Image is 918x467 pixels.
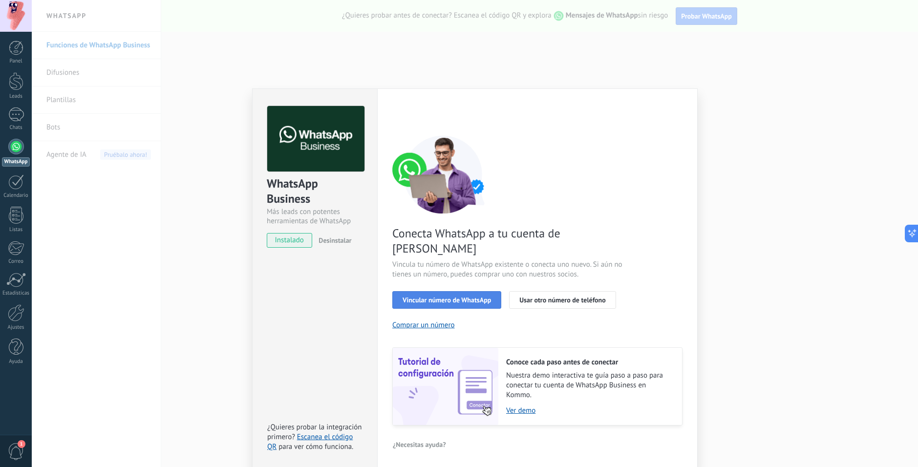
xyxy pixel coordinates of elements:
[392,437,447,452] button: ¿Necesitas ayuda?
[509,291,616,309] button: Usar otro número de teléfono
[267,176,363,207] div: WhatsApp Business
[392,291,501,309] button: Vincular número de WhatsApp
[2,192,30,199] div: Calendario
[2,125,30,131] div: Chats
[392,135,495,213] img: connect number
[403,297,491,303] span: Vincular número de WhatsApp
[319,236,351,245] span: Desinstalar
[267,233,312,248] span: instalado
[267,207,363,226] div: Más leads con potentes herramientas de WhatsApp
[392,320,455,330] button: Comprar un número
[278,442,353,451] span: para ver cómo funciona.
[267,432,353,451] a: Escanea el código QR
[393,441,446,448] span: ¿Necesitas ayuda?
[519,297,605,303] span: Usar otro número de teléfono
[392,260,625,279] span: Vincula tu número de WhatsApp existente o conecta uno nuevo. Si aún no tienes un número, puedes c...
[267,423,362,442] span: ¿Quieres probar la integración primero?
[2,93,30,100] div: Leads
[2,58,30,64] div: Panel
[2,290,30,297] div: Estadísticas
[2,258,30,265] div: Correo
[392,226,625,256] span: Conecta WhatsApp a tu cuenta de [PERSON_NAME]
[2,324,30,331] div: Ajustes
[506,358,672,367] h2: Conoce cada paso antes de conectar
[2,359,30,365] div: Ayuda
[506,406,672,415] a: Ver demo
[506,371,672,400] span: Nuestra demo interactiva te guía paso a paso para conectar tu cuenta de WhatsApp Business en Kommo.
[2,157,30,167] div: WhatsApp
[2,227,30,233] div: Listas
[315,233,351,248] button: Desinstalar
[267,106,364,172] img: logo_main.png
[18,440,25,448] span: 1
